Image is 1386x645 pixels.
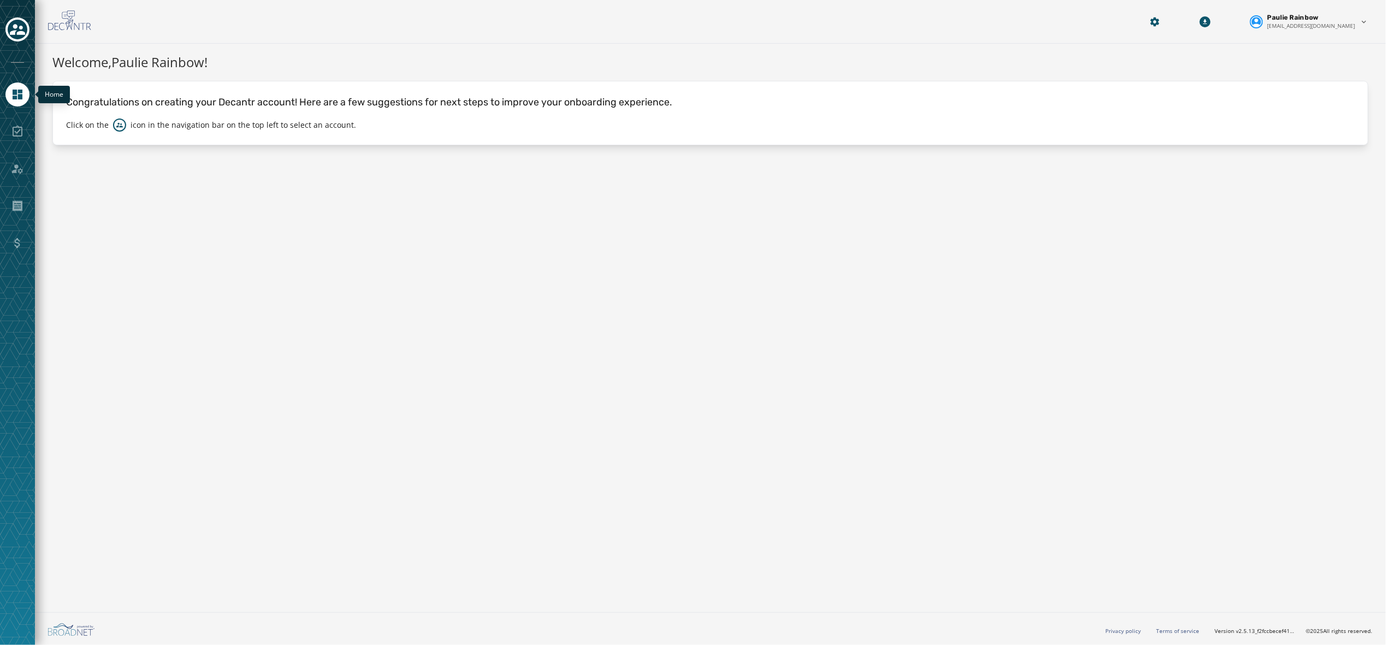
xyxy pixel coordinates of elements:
a: Navigate to Home [5,82,29,106]
span: v2.5.13_f2fccbecef41a56588405520c543f5f958952a99 [1236,627,1298,635]
a: Terms of service [1157,627,1200,635]
button: User settings [1246,9,1373,34]
button: Download Menu [1195,12,1215,32]
h1: Welcome, Paulie Rainbow ! [52,52,1369,72]
span: Paulie Rainbow [1267,13,1319,22]
button: Toggle account select drawer [5,17,29,42]
span: © 2025 All rights reserved. [1306,627,1373,635]
button: Manage global settings [1145,12,1165,32]
a: Privacy policy [1106,627,1141,635]
span: [EMAIL_ADDRESS][DOMAIN_NAME] [1267,22,1355,30]
p: icon in the navigation bar on the top left to select an account. [131,120,356,131]
p: Click on the [66,120,109,131]
p: Congratulations on creating your Decantr account! Here are a few suggestions for next steps to im... [66,94,1355,110]
div: Home [38,86,70,103]
span: Version [1215,627,1298,635]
